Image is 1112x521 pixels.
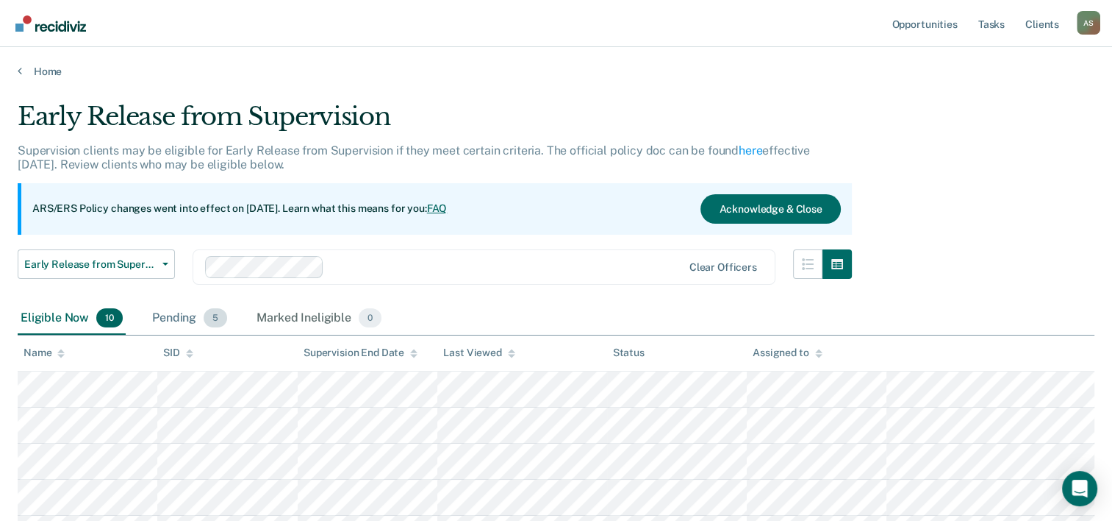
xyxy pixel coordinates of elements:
p: Supervision clients may be eligible for Early Release from Supervision if they meet certain crite... [18,143,810,171]
button: Profile dropdown button [1077,11,1100,35]
span: 0 [359,308,381,327]
div: Clear officers [689,261,757,274]
div: SID [163,347,193,359]
a: here [739,143,762,157]
div: Last Viewed [443,347,514,359]
p: ARS/ERS Policy changes went into effect on [DATE]. Learn what this means for you: [32,202,447,216]
button: Acknowledge & Close [700,194,840,224]
div: Supervision End Date [304,347,417,359]
div: Name [24,347,65,359]
div: Early Release from Supervision [18,102,852,143]
div: Open Intercom Messenger [1062,471,1097,506]
div: Status [613,347,645,359]
a: Home [18,65,1094,78]
a: FAQ [427,202,448,214]
span: 5 [204,308,227,327]
div: A S [1077,11,1100,35]
button: Early Release from Supervision [18,249,175,279]
div: Pending5 [149,302,230,335]
span: 10 [96,308,123,327]
img: Recidiviz [15,15,86,32]
div: Assigned to [753,347,822,359]
span: Early Release from Supervision [24,258,157,271]
div: Eligible Now10 [18,302,126,335]
div: Marked Ineligible0 [254,302,384,335]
